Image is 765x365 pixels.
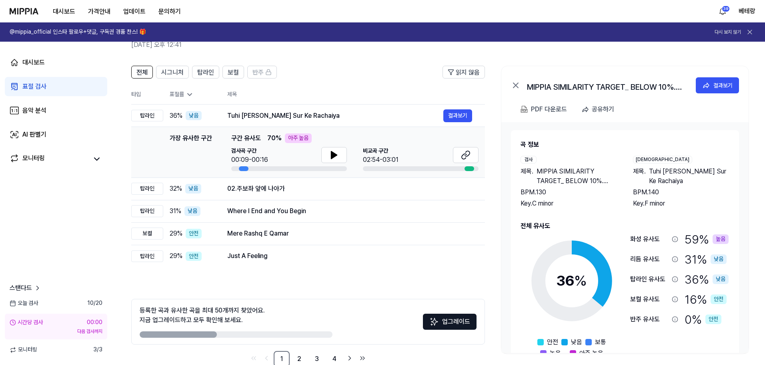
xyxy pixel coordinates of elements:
div: 표절 검사 [22,82,46,91]
div: 결과보기 [713,81,733,90]
span: 36 % [170,111,182,121]
div: 36 % [685,271,729,288]
button: 반주 [247,66,277,79]
span: 오늘 검사 [10,299,38,307]
div: 가장 유사한 구간 [170,133,212,171]
div: BPM. 140 [633,188,729,197]
div: 리듬 유사도 [630,254,669,264]
div: 화성 유사도 [630,234,669,244]
a: 표절 검사 [5,77,107,96]
div: PDF 다운로드 [531,104,567,115]
button: 알림39 [716,5,729,18]
div: 대시보드 [22,58,45,67]
img: Sparkles [429,317,439,327]
div: MIPPIA SIMILARITY TARGET_ BELOW 10%. TOT [527,81,687,90]
button: 공유하기 [578,101,621,117]
img: PDF Download [521,106,528,113]
button: PDF 다운로드 [519,101,569,117]
div: 36 [556,270,587,292]
div: 등록한 곡과 유사한 곡을 최대 50개까지 찾았어요. 지금 업그레이드하고 모두 확인해 보세요. [140,306,265,325]
button: 탑라인 [192,66,219,79]
a: 스탠다드 [10,283,42,293]
span: 제목 . [633,167,646,186]
span: 70 % [267,133,282,143]
span: 반주 [252,68,264,77]
div: [DEMOGRAPHIC_DATA] [633,156,692,163]
div: 안전 [711,294,727,304]
div: 02:54-03:01 [363,155,399,165]
h1: @mippia_official 인스타 팔로우+댓글, 구독권 경품 찬스! 🎁 [10,28,146,36]
div: 00:00 [87,319,102,327]
div: 31 % [685,251,727,268]
span: 보컬 [228,68,239,77]
span: 31 % [170,206,181,216]
a: Go to first page [248,353,259,364]
span: 보통 [595,337,606,347]
button: 대시보드 [46,4,82,20]
div: Where I End and You Begin [227,206,472,216]
a: Sparkles업그레이드 [423,321,477,328]
button: 시그니처 [156,66,189,79]
div: 높음 [713,234,729,244]
div: 다음 검사까지 [10,328,102,335]
button: 문의하기 [152,4,187,20]
button: 업데이트 [117,4,152,20]
span: 제목 . [521,167,533,186]
span: 모니터링 [10,346,37,354]
span: 높음 [550,349,561,358]
div: 음악 분석 [22,106,46,115]
span: MIPPIA SIMILARITY TARGET_ BELOW 10%. TOT [537,167,617,186]
span: 시그니처 [161,68,184,77]
button: 전체 [131,66,153,79]
div: 탑라인 [131,250,163,262]
img: 알림 [718,6,727,16]
span: % [574,272,587,289]
img: logo [10,8,38,14]
span: 검사곡 구간 [231,147,268,155]
span: 3 / 3 [93,346,102,354]
button: 다시 보지 않기 [715,29,741,36]
div: 16 % [685,291,727,308]
th: 타입 [131,85,163,105]
span: 비교곡 구간 [363,147,399,155]
a: Go to last page [357,353,368,364]
div: 00:09-00:16 [231,155,268,165]
div: 모니터링 [22,153,45,165]
span: 32 % [170,184,182,194]
div: 낮음 [186,111,202,121]
div: Mere Rashq E Qamar [227,229,472,238]
div: BPM. 130 [521,188,617,197]
span: 29 % [170,229,182,238]
div: 02.주보좌 앞에 나아가 [227,184,472,194]
a: 음악 분석 [5,101,107,120]
span: 안전 [547,337,558,347]
div: 낮음 [184,206,200,216]
button: 결과보기 [696,77,739,93]
span: 29 % [170,251,182,261]
div: 보컬 유사도 [630,294,669,304]
div: 공유하기 [592,104,614,115]
div: 탑라인 [131,205,163,217]
button: 가격안내 [82,4,117,20]
div: 낮음 [711,254,727,264]
div: 59 % [685,231,729,248]
span: 전체 [136,68,148,77]
a: 업데이트 [117,0,152,22]
a: 결과보기 [443,109,472,122]
span: 낮음 [571,337,582,347]
span: 탑라인 [197,68,214,77]
span: 읽지 않음 [456,68,480,77]
a: 곡 정보검사제목.MIPPIA SIMILARITY TARGET_ BELOW 10%. TOTBPM.130Key.C minor[DEMOGRAPHIC_DATA]제목.Tuhi [PER... [501,122,749,353]
div: 안전 [186,229,202,238]
div: 탑라인 [131,110,163,122]
div: Tuhi [PERSON_NAME] Sur Ke Rachaiya [227,111,443,121]
th: 제목 [227,85,485,104]
span: Tuhi [PERSON_NAME] Sur Ke Rachaiya [649,167,729,186]
div: 탑라인 [131,183,163,195]
span: 10 / 20 [87,299,102,307]
div: 시간당 검사 [10,319,43,327]
h2: 곡 정보 [521,140,729,149]
h2: 전체 유사도 [521,221,729,231]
